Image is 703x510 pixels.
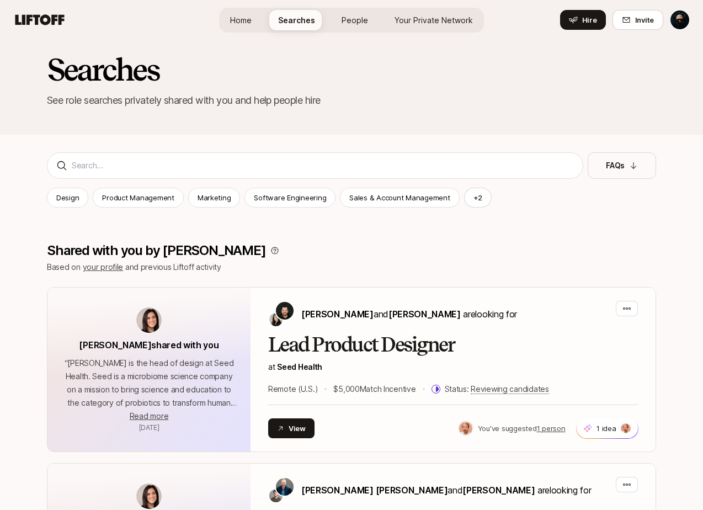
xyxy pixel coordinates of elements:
[268,382,318,396] p: Remote (U.S.)
[79,339,219,350] span: [PERSON_NAME] shared with you
[349,192,450,203] p: Sales & Account Management
[342,14,368,26] span: People
[254,192,326,203] p: Software Engineering
[395,14,473,26] span: Your Private Network
[388,309,461,320] span: [PERSON_NAME]
[333,10,377,30] a: People
[374,309,461,320] span: and
[61,357,237,410] p: “ [PERSON_NAME] is the head of design at Seed Health. Seed is a microbiome science company on a m...
[268,360,638,374] p: at
[333,382,416,396] p: $5,000 Match Incentive
[276,302,294,320] img: Ben Grove
[230,14,252,26] span: Home
[459,422,472,435] img: 8047eaab_d5e9_45eb_bfe9_0d7996e1fcb7.jpg
[269,489,283,502] img: David Deng
[582,14,597,25] span: Hire
[301,309,374,320] span: [PERSON_NAME]
[221,10,260,30] a: Home
[386,10,482,30] a: Your Private Network
[130,410,168,423] button: Read more
[670,10,689,29] img: Randy Hunt
[606,159,625,172] p: FAQs
[269,313,283,326] img: Jennifer Lee
[83,262,124,272] a: your profile
[613,10,663,30] button: Invite
[670,10,690,30] button: Randy Hunt
[139,423,159,432] span: September 16, 2025 10:03am
[471,384,548,394] span: Reviewing candidates
[301,483,591,497] p: are looking for
[136,307,162,333] img: avatar-url
[47,261,656,274] p: Based on and previous Liftoff activity
[136,484,162,509] img: avatar-url
[462,485,535,496] span: [PERSON_NAME]
[635,14,654,25] span: Invite
[56,192,79,203] p: Design
[47,53,656,86] h2: Searches
[72,159,574,172] input: Search...
[276,478,294,496] img: Sagan Schultz
[278,14,315,26] span: Searches
[537,424,566,433] u: 1 person
[560,10,606,30] button: Hire
[448,485,535,496] span: and
[102,192,174,203] p: Product Management
[268,334,638,356] h2: Lead Product Designer
[277,362,322,371] a: Seed Health
[130,411,168,421] span: Read more
[621,423,631,433] img: 8047eaab_d5e9_45eb_bfe9_0d7996e1fcb7.jpg
[588,152,656,179] button: FAQs
[576,418,638,439] button: 1 idea
[464,188,492,208] button: +2
[47,93,656,108] p: See role searches privately shared with you and help people hire
[268,418,315,438] button: View
[47,243,266,258] p: Shared with you by [PERSON_NAME]
[445,382,549,396] p: Status:
[301,485,448,496] span: [PERSON_NAME] [PERSON_NAME]
[597,423,616,434] p: 1 idea
[269,10,324,30] a: Searches
[198,192,231,203] p: Marketing
[478,424,537,433] span: You've suggested
[301,307,517,321] p: are looking for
